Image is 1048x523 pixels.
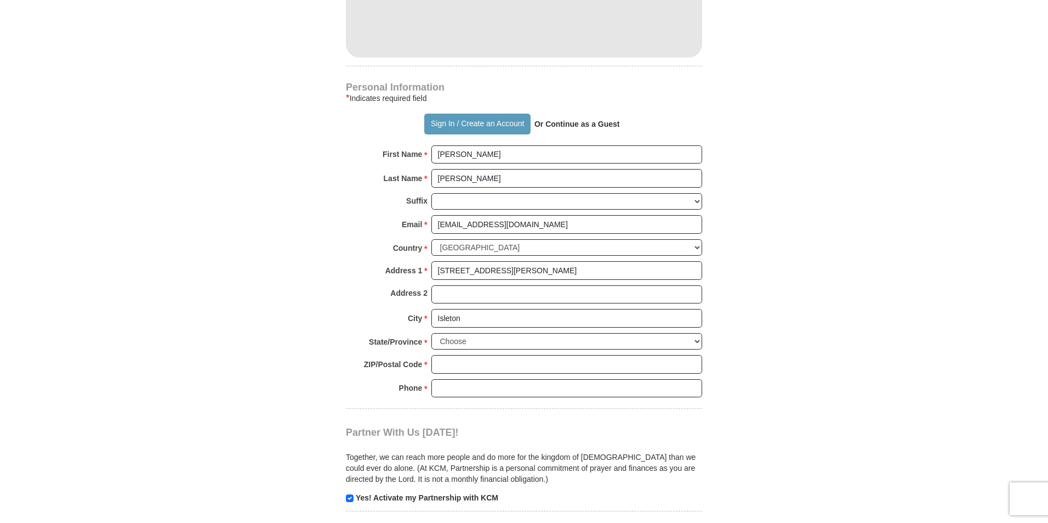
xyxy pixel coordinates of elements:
[346,83,702,92] h4: Personal Information
[390,285,428,301] strong: Address 2
[399,380,423,396] strong: Phone
[408,311,422,326] strong: City
[383,147,422,162] strong: First Name
[402,217,422,232] strong: Email
[369,334,422,350] strong: State/Province
[364,357,423,372] strong: ZIP/Postal Code
[346,92,702,105] div: Indicates required field
[534,120,620,128] strong: Or Continue as a Guest
[385,263,423,278] strong: Address 1
[406,193,428,209] strong: Suffix
[356,493,498,502] strong: Yes! Activate my Partnership with KCM
[346,452,702,485] p: Together, we can reach more people and do more for the kingdom of [DEMOGRAPHIC_DATA] than we coul...
[424,114,530,134] button: Sign In / Create an Account
[384,171,423,186] strong: Last Name
[346,427,459,438] span: Partner With Us [DATE]!
[393,240,423,256] strong: Country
